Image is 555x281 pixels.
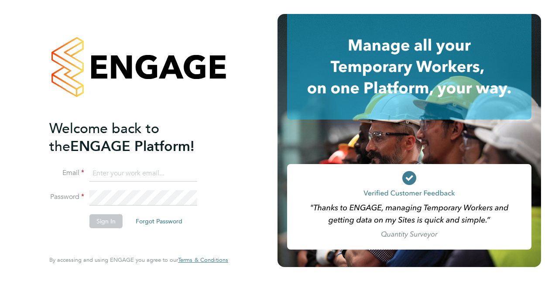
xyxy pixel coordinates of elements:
[178,257,228,264] a: Terms & Conditions
[49,120,159,155] span: Welcome back to the
[89,166,197,182] input: Enter your work email...
[49,256,228,264] span: By accessing and using ENGAGE you agree to our
[178,256,228,264] span: Terms & Conditions
[89,214,123,228] button: Sign In
[49,168,84,178] label: Email
[49,192,84,202] label: Password
[129,214,189,228] button: Forgot Password
[49,120,219,155] h2: ENGAGE Platform!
